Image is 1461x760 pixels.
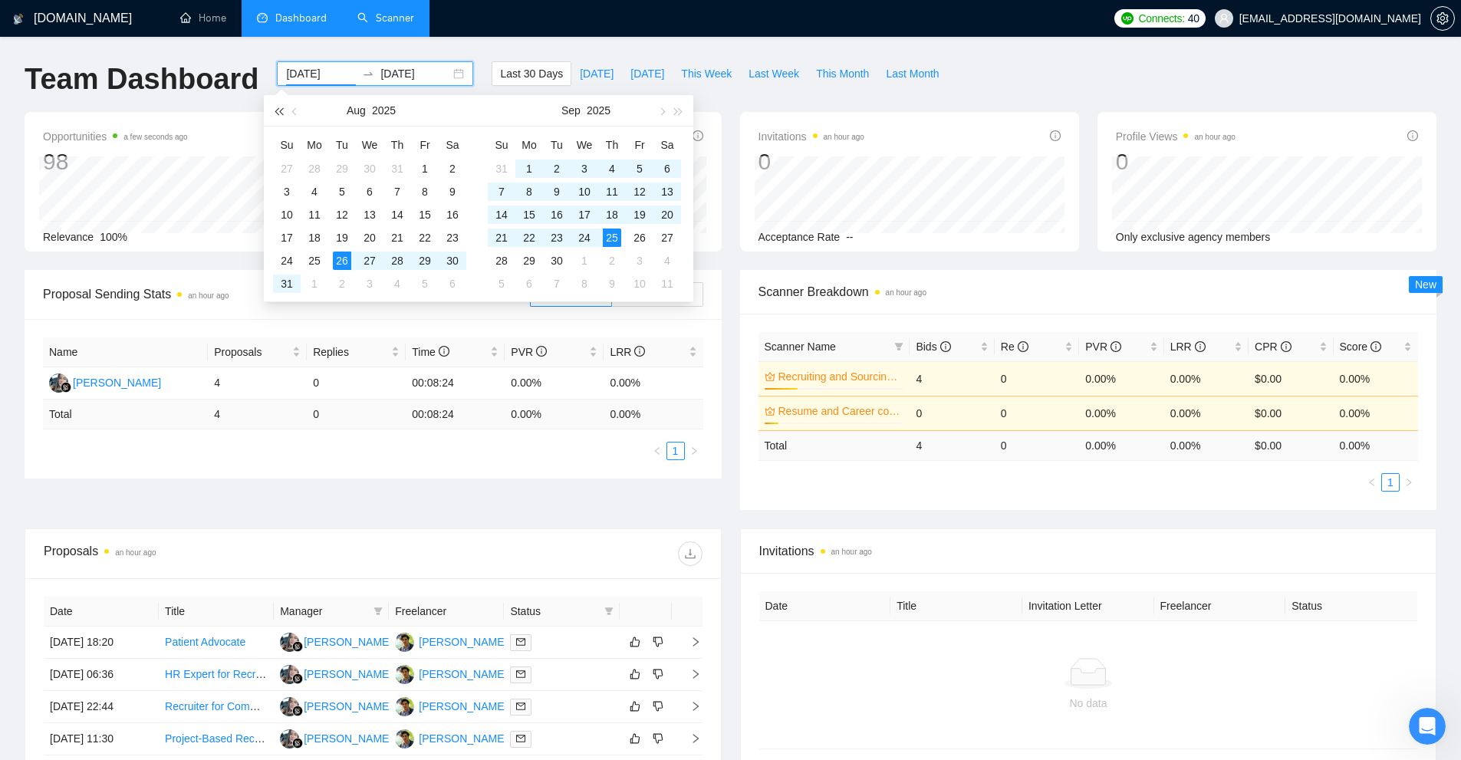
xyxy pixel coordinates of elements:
span: download [679,548,702,560]
img: gigradar-bm.png [292,706,303,716]
span: Opportunities [43,127,188,146]
a: 1 [667,443,684,459]
td: 2025-10-03 [626,249,653,272]
button: Sep [561,95,581,126]
td: 2025-10-11 [653,272,681,295]
div: 30 [443,252,462,270]
td: 2025-09-15 [515,203,543,226]
td: 2025-09-08 [515,180,543,203]
div: 2 [548,160,566,178]
button: like [626,729,644,748]
td: 2025-09-01 [515,157,543,180]
a: MC[PERSON_NAME] [280,699,392,712]
button: dislike [649,729,667,748]
span: info-circle [693,130,703,141]
span: filter [894,342,903,351]
th: Tu [328,133,356,157]
td: 2025-08-01 [411,157,439,180]
span: like [630,668,640,680]
button: dislike [649,633,667,651]
div: 30 [360,160,379,178]
span: mail [516,670,525,679]
div: 30 [548,252,566,270]
div: 29 [520,252,538,270]
span: filter [601,600,617,623]
div: 4 [305,183,324,201]
img: gigradar-bm.png [61,382,71,393]
th: Th [598,133,626,157]
td: 2025-09-17 [571,203,598,226]
div: 11 [305,206,324,224]
span: 40 [1188,10,1199,27]
td: 2025-08-02 [439,157,466,180]
td: 2025-08-08 [411,180,439,203]
div: 27 [658,229,676,247]
a: DM[PERSON_NAME] [395,699,507,712]
div: 28 [388,252,406,270]
span: dashboard [257,12,268,23]
img: MC [280,697,299,716]
a: MC[PERSON_NAME] [49,376,161,388]
div: 5 [333,183,351,201]
span: Last 30 Days [500,65,563,82]
td: 2025-09-13 [653,180,681,203]
div: 3 [575,160,594,178]
a: Patient Advocate [165,636,245,648]
td: 2025-09-21 [488,226,515,249]
button: [DATE] [571,61,622,86]
th: Proposals [208,337,307,367]
div: 9 [548,183,566,201]
th: Su [488,133,515,157]
a: homeHome [180,12,226,25]
div: 22 [416,229,434,247]
div: 1 [575,252,594,270]
span: setting [1431,12,1454,25]
div: 14 [492,206,511,224]
td: 2025-08-21 [383,226,411,249]
span: info-circle [1050,130,1061,141]
div: 7 [492,183,511,201]
td: 2025-09-25 [598,226,626,249]
input: End date [380,65,450,82]
img: logo [13,7,24,31]
span: [DATE] [630,65,664,82]
td: 2025-08-14 [383,203,411,226]
div: 24 [278,252,296,270]
span: right [689,446,699,456]
div: 18 [603,206,621,224]
img: MC [280,729,299,748]
td: 2025-09-23 [543,226,571,249]
td: 2025-09-26 [626,226,653,249]
td: 2025-09-11 [598,180,626,203]
img: gigradar-bm.png [292,673,303,684]
span: user [1219,13,1229,24]
div: 3 [278,183,296,201]
div: 4 [603,160,621,178]
td: 2025-08-05 [328,180,356,203]
div: 1 [305,275,324,293]
span: Invitations [758,127,864,146]
a: MC[PERSON_NAME] [280,635,392,647]
td: 2025-08-17 [273,226,301,249]
img: DM [395,697,414,716]
td: 2025-09-24 [571,226,598,249]
th: Tu [543,133,571,157]
span: right [1404,478,1413,487]
li: 1 [1381,473,1400,492]
div: 21 [388,229,406,247]
td: 2025-09-28 [488,249,515,272]
div: 24 [575,229,594,247]
div: 28 [492,252,511,270]
img: MC [280,665,299,684]
img: upwork-logo.png [1121,12,1134,25]
td: 2025-10-04 [653,249,681,272]
div: 98 [43,147,188,176]
span: dislike [653,636,663,648]
div: 8 [416,183,434,201]
td: 2025-09-22 [515,226,543,249]
span: Relevance [43,231,94,243]
td: 2025-07-28 [301,157,328,180]
div: 25 [305,252,324,270]
div: 29 [416,252,434,270]
td: 2025-09-14 [488,203,515,226]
